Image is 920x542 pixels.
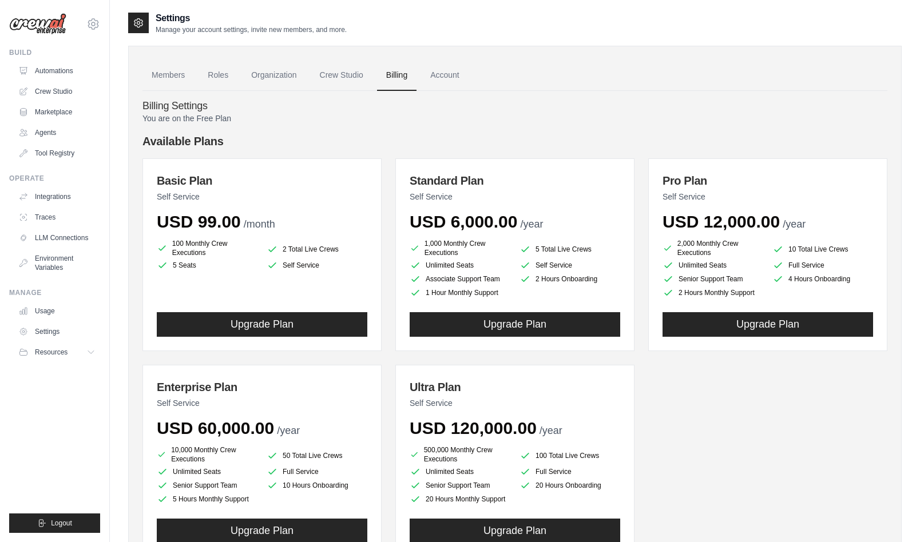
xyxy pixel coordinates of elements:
a: Environment Variables [14,249,100,277]
p: Self Service [157,191,367,202]
span: /year [277,425,300,436]
li: Unlimited Seats [157,466,257,477]
a: Integrations [14,188,100,206]
li: 2 Hours Onboarding [520,273,620,285]
a: Organization [242,60,306,91]
li: 100 Monthly Crew Executions [157,239,257,257]
a: Billing [377,60,417,91]
h2: Settings [156,11,347,25]
li: Associate Support Team [410,273,510,285]
span: /month [244,218,275,230]
li: Senior Support Team [663,273,763,285]
li: 5 Seats [157,260,257,271]
a: Roles [199,60,237,91]
li: Senior Support Team [157,480,257,491]
li: 5 Hours Monthly Support [157,493,257,505]
li: 100 Total Live Crews [520,448,620,464]
p: Self Service [663,191,873,202]
li: 4 Hours Onboarding [772,273,873,285]
span: Logout [51,519,72,528]
p: Self Service [410,397,620,409]
span: /year [520,218,543,230]
li: 10,000 Monthly Crew Executions [157,445,257,464]
li: Unlimited Seats [663,260,763,271]
span: USD 99.00 [157,212,241,231]
h4: Billing Settings [142,100,887,113]
p: You are on the Free Plan [142,113,887,124]
li: 5 Total Live Crews [520,241,620,257]
span: USD 120,000.00 [410,419,537,437]
a: Marketplace [14,103,100,121]
div: Build [9,48,100,57]
li: Senior Support Team [410,480,510,491]
span: Resources [35,348,68,357]
a: Tool Registry [14,144,100,162]
button: Upgrade Plan [157,312,367,337]
span: /year [540,425,562,436]
a: Traces [14,208,100,226]
h3: Standard Plan [410,173,620,189]
a: Usage [14,302,100,320]
li: 500,000 Monthly Crew Executions [410,445,510,464]
li: Unlimited Seats [410,260,510,271]
li: Self Service [520,260,620,271]
h3: Ultra Plan [410,379,620,395]
a: Members [142,60,194,91]
li: 2 Hours Monthly Support [663,287,763,298]
li: 2,000 Monthly Crew Executions [663,239,763,257]
li: Full Service [772,260,873,271]
h3: Enterprise Plan [157,379,367,395]
h3: Basic Plan [157,173,367,189]
span: USD 60,000.00 [157,419,274,437]
li: 1,000 Monthly Crew Executions [410,239,510,257]
a: Account [421,60,469,91]
li: Full Service [520,466,620,477]
h3: Pro Plan [663,173,873,189]
li: 20 Hours Monthly Support [410,493,510,505]
li: Full Service [267,466,367,477]
a: Agents [14,123,100,142]
li: 20 Hours Onboarding [520,480,620,491]
button: Upgrade Plan [663,312,873,337]
p: Self Service [157,397,367,409]
p: Self Service [410,191,620,202]
button: Logout [9,513,100,533]
button: Upgrade Plan [410,312,620,337]
a: Settings [14,322,100,341]
a: LLM Connections [14,229,100,247]
a: Crew Studio [311,60,372,91]
div: Operate [9,174,100,183]
li: 10 Hours Onboarding [267,480,367,491]
li: 2 Total Live Crews [267,241,367,257]
li: 1 Hour Monthly Support [410,287,510,298]
li: Self Service [267,260,367,271]
li: 50 Total Live Crews [267,448,367,464]
div: Manage [9,288,100,297]
a: Crew Studio [14,82,100,101]
a: Automations [14,62,100,80]
li: Unlimited Seats [410,466,510,477]
h4: Available Plans [142,133,887,149]
button: Resources [14,343,100,361]
span: USD 12,000.00 [663,212,780,231]
p: Manage your account settings, invite new members, and more. [156,25,347,34]
li: 10 Total Live Crews [772,241,873,257]
span: USD 6,000.00 [410,212,517,231]
img: Logo [9,13,66,35]
span: /year [783,218,806,230]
